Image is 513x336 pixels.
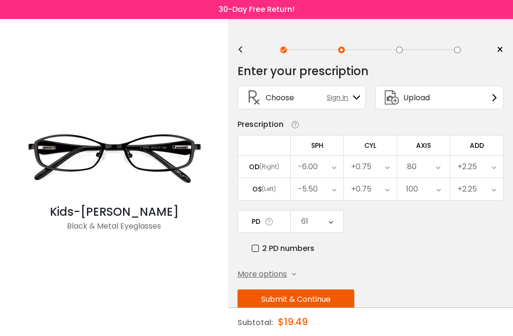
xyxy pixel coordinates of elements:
a: × [489,43,503,57]
div: (Left) [262,185,276,193]
span: More options [237,269,287,280]
td: CYL [344,135,397,155]
span: Sign In [327,93,353,103]
div: Enter your prescription [237,62,369,81]
td: ADD [450,135,503,155]
td: AXIS [397,135,450,155]
div: +0.75 [351,157,371,176]
span: Upload [403,92,430,104]
td: SPH [291,135,344,155]
button: Submit & Continue [237,289,354,309]
label: 2 PD numbers [252,242,314,254]
div: 100 [406,180,418,199]
div: Kids-[PERSON_NAME] [19,203,209,221]
div: OD [249,163,259,171]
div: 80 [407,157,417,176]
td: PD [237,210,291,233]
div: -6.00 [298,157,318,176]
span: × [496,43,503,57]
div: +0.75 [351,180,371,199]
div: 61 [301,212,308,231]
div: -5.50 [298,180,318,199]
span: Choose [266,92,294,104]
div: $19.49 [278,308,308,336]
div: OS [252,185,262,193]
div: +2.25 [457,180,477,199]
div: (Right) [259,163,279,171]
img: Black Kids-Caspar - Metal Eyeglasses [19,108,209,203]
div: +2.25 [457,157,477,176]
div: < [237,46,252,54]
div: Prescription [237,119,284,130]
div: Black & Metal Eyeglasses [19,221,209,240]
